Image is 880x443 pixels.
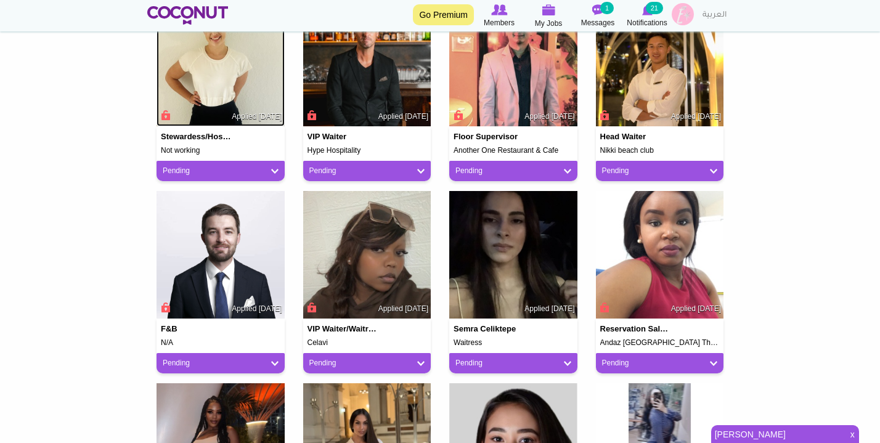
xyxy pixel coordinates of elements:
[711,426,843,443] a: [PERSON_NAME]
[308,147,427,155] h5: Hype Hospitality
[596,191,724,319] img: Jackline Maina's picture
[491,4,507,15] img: Browse Members
[600,339,720,347] h5: Andaz [GEOGRAPHIC_DATA] The Palm
[303,191,431,319] img: Jennifermay Kinyanjui's picture
[581,17,615,29] span: Messages
[600,325,672,333] h4: Reservation Sales Agent
[161,339,280,347] h5: N/A
[696,3,733,28] a: العربية
[573,3,622,29] a: Messages Messages 1
[161,325,232,333] h4: F&B
[308,339,427,347] h5: Celavi
[454,132,525,141] h4: Floor Supervisor
[308,132,379,141] h4: VIP waiter
[600,2,614,14] small: 1
[163,166,279,176] a: Pending
[454,147,573,155] h5: Another One Restaurant & Cafe
[159,301,170,314] span: Connect to Unlock the Profile
[542,4,555,15] img: My Jobs
[598,109,609,121] span: Connect to Unlock the Profile
[646,2,663,14] small: 21
[455,358,571,368] a: Pending
[598,301,609,314] span: Connect to Unlock the Profile
[484,17,515,29] span: Members
[306,109,317,121] span: Connect to Unlock the Profile
[600,132,672,141] h4: Head Waiter
[475,3,524,29] a: Browse Members Members
[454,325,525,333] h4: Semra Celiktepe
[642,4,653,15] img: Notifications
[306,301,317,314] span: Connect to Unlock the Profile
[535,17,563,30] span: My Jobs
[413,4,474,25] a: Go Premium
[846,426,859,443] span: x
[524,3,573,30] a: My Jobs My Jobs
[600,147,720,155] h5: Nikki beach club
[147,6,228,25] img: Home
[309,358,425,368] a: Pending
[627,17,667,29] span: Notifications
[602,166,718,176] a: Pending
[308,325,379,333] h4: VIP Waiter/Waitress
[309,166,425,176] a: Pending
[161,147,280,155] h5: Not working
[161,132,232,141] h4: Stewardess/Hostess
[449,191,577,319] img: Semra Celiktepe's picture
[602,358,718,368] a: Pending
[157,191,285,319] img: Anthony Clark's picture
[159,109,170,121] span: Connect to Unlock the Profile
[622,3,672,29] a: Notifications Notifications 21
[455,166,571,176] a: Pending
[163,358,279,368] a: Pending
[452,109,463,121] span: Connect to Unlock the Profile
[454,339,573,347] h5: Waitress
[592,4,604,15] img: Messages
